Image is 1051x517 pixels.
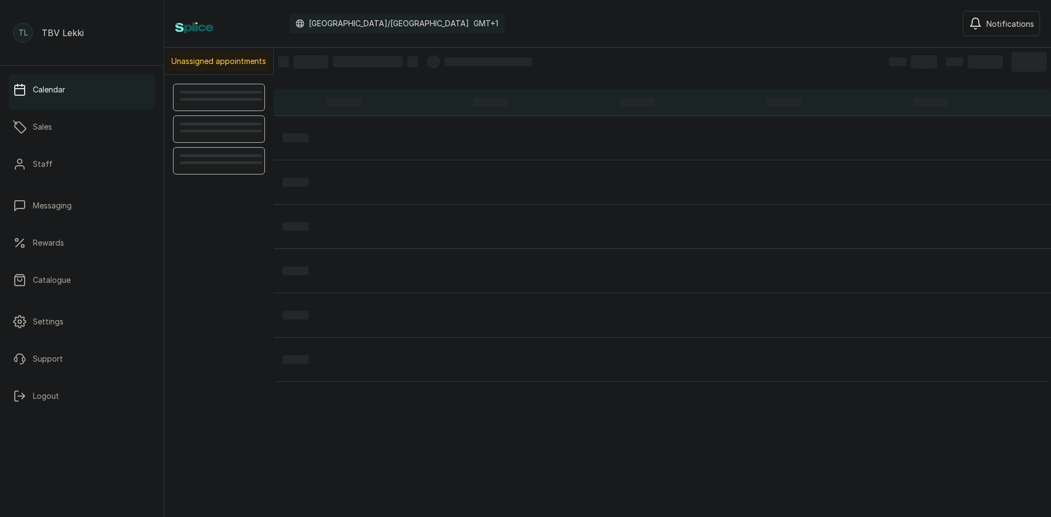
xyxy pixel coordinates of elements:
[33,237,64,248] p: Rewards
[309,18,469,29] p: [GEOGRAPHIC_DATA]/[GEOGRAPHIC_DATA]
[9,74,155,105] a: Calendar
[33,391,59,402] p: Logout
[33,316,63,327] p: Settings
[42,26,84,39] p: TBV Lekki
[986,18,1034,30] span: Notifications
[9,306,155,337] a: Settings
[473,18,498,29] p: GMT+1
[9,344,155,374] a: Support
[9,228,155,258] a: Rewards
[33,200,72,211] p: Messaging
[9,190,155,221] a: Messaging
[33,121,52,132] p: Sales
[9,265,155,295] a: Catalogue
[33,275,71,286] p: Catalogue
[33,159,53,170] p: Staff
[19,27,28,38] p: TL
[9,112,155,142] a: Sales
[33,353,63,364] p: Support
[33,84,65,95] p: Calendar
[9,381,155,411] button: Logout
[9,149,155,179] a: Staff
[963,11,1040,36] button: Notifications
[167,51,270,71] p: Unassigned appointments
